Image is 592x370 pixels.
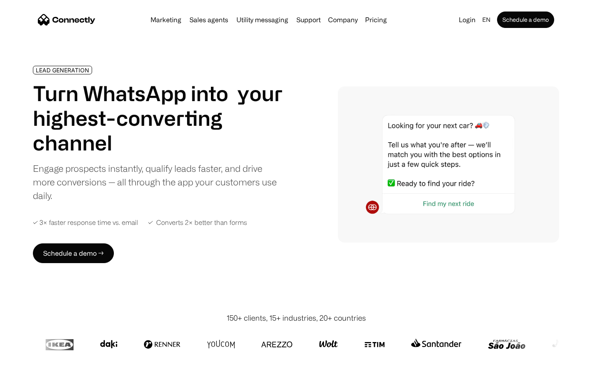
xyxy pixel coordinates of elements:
[233,16,291,23] a: Utility messaging
[33,162,283,202] div: Engage prospects instantly, qualify leads faster, and drive more conversions — all through the ap...
[497,12,554,28] a: Schedule a demo
[8,355,49,367] aside: Language selected: English
[38,14,95,26] a: home
[479,14,495,25] div: en
[227,312,366,324] div: 150+ clients, 15+ industries, 20+ countries
[36,67,89,73] div: LEAD GENERATION
[147,16,185,23] a: Marketing
[16,356,49,367] ul: Language list
[33,243,114,263] a: Schedule a demo →
[293,16,324,23] a: Support
[482,14,490,25] div: en
[328,14,358,25] div: Company
[33,81,283,155] h1: Turn WhatsApp into your highest-converting channel
[362,16,390,23] a: Pricing
[186,16,231,23] a: Sales agents
[148,219,247,227] div: ✓ Converts 2× better than forms
[326,14,360,25] div: Company
[33,219,138,227] div: ✓ 3× faster response time vs. email
[456,14,479,25] a: Login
